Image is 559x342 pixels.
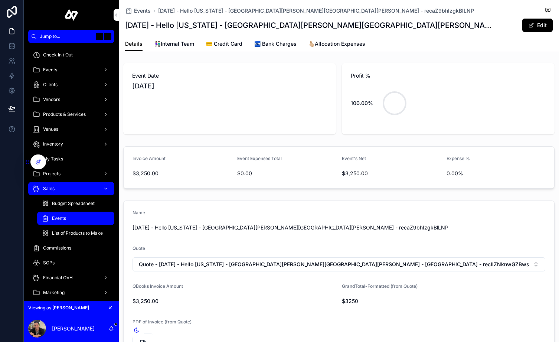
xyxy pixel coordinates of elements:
img: App logo [65,9,78,21]
span: 0.00% [447,170,545,177]
button: Select Button [133,257,545,271]
span: Financial OVH [43,275,73,281]
span: 👩🏽‍🤝‍👨🏻Internal Team [154,40,194,48]
span: $3250 [342,297,441,305]
span: Commissions [43,245,71,251]
span: 💳 Credit Card [206,40,242,48]
span: [DATE] - Hello [US_STATE] - [GEOGRAPHIC_DATA][PERSON_NAME][GEOGRAPHIC_DATA][PERSON_NAME] - recaZ9... [133,224,545,231]
button: Edit [522,19,553,32]
span: Viewing as [PERSON_NAME] [28,305,89,311]
a: Inventory [28,137,114,151]
a: Events [28,63,114,76]
span: Profit % [351,72,546,79]
a: [DATE] - Hello [US_STATE] - [GEOGRAPHIC_DATA][PERSON_NAME][GEOGRAPHIC_DATA][PERSON_NAME] - recaZ9... [158,7,474,14]
a: Products & Services [28,108,114,121]
span: $3,250.00 [133,297,336,305]
p: [PERSON_NAME] [52,325,95,332]
a: 🏧 Bank Charges [254,37,297,52]
span: My Tasks [43,156,63,162]
h1: [DATE] - Hello [US_STATE] - [GEOGRAPHIC_DATA][PERSON_NAME][GEOGRAPHIC_DATA][PERSON_NAME] - recaZ9... [125,20,497,30]
a: Events [37,212,114,225]
span: PDF of Invoice (from Quote) [133,319,192,325]
span: Expense % [447,156,470,161]
a: 👩🏽‍🤝‍👨🏻Internal Team [154,37,194,52]
span: Details [125,40,143,48]
span: Event's Net [342,156,366,161]
a: List of Products to Make [37,227,114,240]
span: Events [43,67,57,73]
a: Details [125,37,143,51]
a: Commissions [28,241,114,255]
span: 🫰🏼Allocation Expenses [308,40,365,48]
span: Quote - [DATE] - Hello [US_STATE] - [GEOGRAPHIC_DATA][PERSON_NAME][GEOGRAPHIC_DATA][PERSON_NAME] ... [139,261,530,268]
span: Sales [43,186,55,192]
a: Projects [28,167,114,180]
span: Invoice Amount [133,156,166,161]
a: Sales [28,182,114,195]
button: Jump to...K [28,30,114,43]
a: Events [125,7,151,14]
span: Events [52,215,66,221]
span: $3,250.00 [342,170,441,177]
a: Vendors [28,93,114,106]
span: List of Products to Make [52,230,103,236]
span: Clients [43,82,58,88]
span: Venues [43,126,58,132]
span: Events [134,7,151,14]
span: Inventory [43,141,63,147]
span: Event Date [132,72,327,79]
div: 100.00% [351,96,373,111]
a: Clients [28,78,114,91]
a: Check In / Out [28,48,114,62]
span: [DATE] [132,81,327,91]
span: Name [133,210,145,215]
a: My Tasks [28,152,114,166]
span: Event Expenses Total [237,156,282,161]
span: GrandTotal-Formatted (from Quote) [342,283,418,289]
span: Jump to... [40,33,93,39]
span: QBooks Invoice Amount [133,283,183,289]
span: Projects [43,171,61,177]
span: Check In / Out [43,52,73,58]
a: Venues [28,123,114,136]
span: Budget Spreadsheet [52,201,95,206]
span: $0.00 [237,170,336,177]
span: 🏧 Bank Charges [254,40,297,48]
span: SOPs [43,260,55,266]
a: SOPs [28,256,114,270]
span: Vendors [43,97,60,102]
span: K [105,33,111,39]
a: Financial OVH [28,271,114,284]
a: Budget Spreadsheet [37,197,114,210]
a: 🫰🏼Allocation Expenses [308,37,365,52]
span: Marketing [43,290,65,296]
span: Products & Services [43,111,86,117]
span: $3,250.00 [133,170,231,177]
a: Marketing [28,286,114,299]
span: Quote [133,245,145,251]
a: 💳 Credit Card [206,37,242,52]
div: scrollable content [24,43,119,301]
